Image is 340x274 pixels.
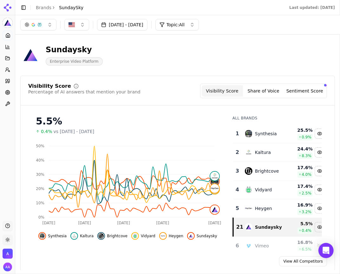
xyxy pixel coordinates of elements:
div: Percentage of AI answers that mention your brand [28,89,141,95]
div: 6 [236,242,239,250]
span: 4.0 % [302,172,312,177]
div: Kaltura [255,149,271,156]
tspan: 30% [36,172,44,177]
div: 16.8 % [290,239,313,245]
button: Hide heygen data [159,232,183,240]
span: 0.9 % [302,135,312,140]
div: Brightcove [255,168,279,174]
img: SundaySky [20,45,41,65]
a: View All Competitors [279,256,327,266]
button: Hide brightcove data [97,232,128,240]
span: Brightcove [107,233,128,239]
img: vidyard [245,186,252,194]
div: Synthesia [255,131,277,137]
tr: 2kalturaKaltura24.4%8.3%Hide kaltura data [233,143,325,162]
tr: 21sundayskySundaysky5.5%0.4%Hide sundaysky data [233,218,325,237]
img: Alp Aysan [3,263,12,271]
div: 24.4 % [290,146,313,152]
img: synthesia [210,177,219,186]
span: SundaySky [59,4,83,11]
button: Sentiment Score [284,85,325,97]
div: 16.9 % [290,202,313,208]
span: Vidyard [141,233,155,239]
span: 8.3 % [302,153,312,158]
div: 21 [236,223,239,231]
tspan: 10% [36,201,44,205]
img: vimeo [245,242,252,250]
span: 6.5 % [302,247,312,252]
img: vidyard [133,233,138,239]
div: 4 [236,186,239,194]
div: 5.5 % [290,220,313,227]
tspan: [DATE] [43,221,55,225]
img: kaltura [72,233,77,239]
tspan: [DATE] [117,221,130,225]
img: synthesia [245,130,252,137]
span: Synthesia [48,233,67,239]
div: Visibility Score [28,84,71,89]
div: 25.5 % [290,127,313,133]
tr: 4vidyardVidyard17.4%2.5%Hide vidyard data [233,181,325,199]
img: sundaysky [188,233,193,239]
tr: 1synthesiaSynthesia25.5%0.9%Hide synthesia data [233,124,325,143]
a: Brands [36,5,51,10]
span: Heygen [169,233,183,239]
img: synthesia [40,233,45,239]
tspan: 20% [36,187,44,191]
button: Hide kaltura data [315,147,325,157]
div: Heygen [255,205,272,212]
tspan: [DATE] [156,221,169,225]
tr: 6vimeoVimeo16.8%6.5%Show vimeo data [233,237,325,255]
img: kaltura [245,149,252,156]
div: Sundaysky [255,224,282,230]
button: Hide synthesia data [315,129,325,139]
tr: 5heygenHeygen16.9%3.2%Hide heygen data [233,199,325,218]
span: Topic: All [167,22,185,28]
button: Hide sundaysky data [315,222,325,232]
div: 5 [236,205,239,212]
div: 3 [236,167,239,175]
span: 2.5 % [302,191,312,196]
img: US [69,22,75,28]
div: All Brands [232,116,322,121]
button: Hide vidyard data [315,185,325,195]
img: kaltura [210,172,219,181]
div: Last updated: [DATE] [289,5,335,10]
button: Hide vidyard data [131,232,155,240]
img: brightcove [245,167,252,175]
div: 17.6 % [290,164,313,171]
tspan: 50% [36,144,44,148]
img: Admin [3,249,13,259]
tspan: 40% [36,158,44,162]
img: heygen [245,205,252,212]
span: vs [DATE] - [DATE] [54,128,95,135]
div: 17.4 % [290,183,313,189]
span: Enterprise Video Platform [46,57,103,66]
img: sundaysky [210,205,219,214]
div: Open Intercom Messenger [318,243,334,258]
tspan: [DATE] [208,221,221,225]
img: heygen [160,233,166,239]
img: sundaysky [245,223,252,231]
span: Kaltura [80,233,94,239]
img: brightcove [99,233,104,239]
div: 1 [236,130,239,137]
tspan: 0% [38,215,44,220]
button: Hide kaltura data [70,232,94,240]
button: Show vimeo data [315,241,325,251]
div: Vimeo [255,243,269,249]
div: 2 [236,149,239,156]
button: Hide heygen data [315,203,325,213]
button: Hide synthesia data [38,232,67,240]
div: Sundaysky [46,45,103,55]
button: Hide sundaysky data [187,232,217,240]
button: Current brand: SundaySky [3,18,13,28]
tspan: [DATE] [78,221,91,225]
nav: breadcrumb [36,4,83,11]
img: vidyard [210,185,219,194]
button: [DATE] - [DATE] [97,19,147,30]
button: Open organization switcher [3,249,13,259]
button: Open user button [3,263,12,271]
span: 0.4% [41,128,52,135]
div: 5.5% [36,116,220,127]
